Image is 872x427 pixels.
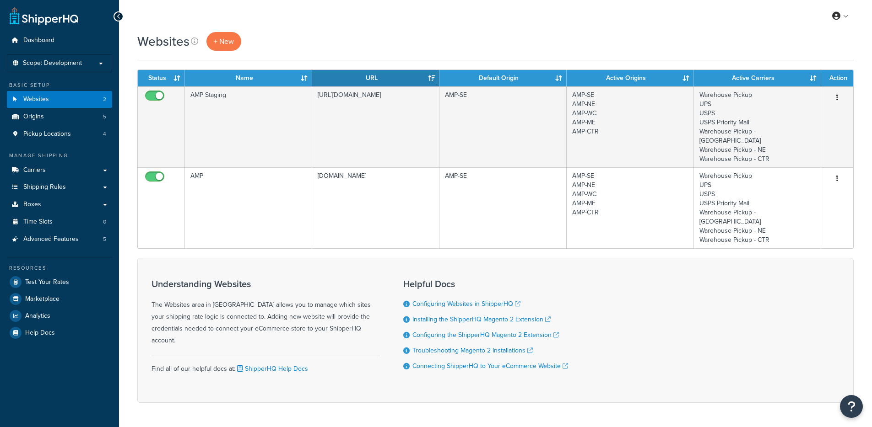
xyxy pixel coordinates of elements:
th: Action [821,70,853,86]
span: Boxes [23,201,41,208]
td: AMP Staging [185,86,312,167]
a: Shipping Rules [7,179,112,196]
span: Time Slots [23,218,53,226]
span: Pickup Locations [23,130,71,138]
th: Active Origins: activate to sort column ascending [567,70,694,86]
li: Websites [7,91,112,108]
span: 2 [103,96,106,103]
th: Active Carriers: activate to sort column ascending [694,70,821,86]
a: Troubleshooting Magento 2 Installations [412,346,533,355]
span: 5 [103,113,106,121]
h3: Understanding Websites [152,279,380,289]
a: Test Your Rates [7,274,112,290]
div: Manage Shipping [7,152,112,160]
a: Advanced Features 5 [7,231,112,248]
div: Find all of our helpful docs at: [152,356,380,375]
a: + New [206,32,241,51]
span: 5 [103,235,106,243]
span: Dashboard [23,37,54,44]
a: Origins 5 [7,108,112,125]
a: Time Slots 0 [7,213,112,230]
td: Warehouse Pickup UPS USPS USPS Priority Mail Warehouse Pickup - [GEOGRAPHIC_DATA] Warehouse Picku... [694,167,821,248]
span: Shipping Rules [23,183,66,191]
div: The Websites area in [GEOGRAPHIC_DATA] allows you to manage which sites your shipping rate logic ... [152,279,380,347]
a: Boxes [7,196,112,213]
a: Configuring the ShipperHQ Magento 2 Extension [412,330,559,340]
td: Warehouse Pickup UPS USPS USPS Priority Mail Warehouse Pickup - [GEOGRAPHIC_DATA] Warehouse Picku... [694,86,821,167]
td: AMP [185,167,312,248]
li: Time Slots [7,213,112,230]
td: [URL][DOMAIN_NAME] [312,86,439,167]
th: Status: activate to sort column ascending [138,70,185,86]
span: + New [214,36,234,47]
span: Advanced Features [23,235,79,243]
span: 0 [103,218,106,226]
li: Advanced Features [7,231,112,248]
td: AMP-SE [439,86,567,167]
a: Analytics [7,308,112,324]
td: AMP-SE AMP-NE AMP-WC AMP-ME AMP-CTR [567,86,694,167]
a: Help Docs [7,325,112,341]
a: Carriers [7,162,112,179]
span: Test Your Rates [25,278,69,286]
a: ShipperHQ Home [10,7,78,25]
div: Basic Setup [7,81,112,89]
h3: Helpful Docs [403,279,568,289]
span: Websites [23,96,49,103]
td: AMP-SE [439,167,567,248]
td: AMP-SE AMP-NE AMP-WC AMP-ME AMP-CTR [567,167,694,248]
a: Pickup Locations 4 [7,126,112,143]
a: Marketplace [7,291,112,307]
li: Origins [7,108,112,125]
button: Open Resource Center [840,395,863,418]
th: URL: activate to sort column ascending [312,70,439,86]
span: Analytics [25,312,50,320]
span: 4 [103,130,106,138]
a: Configuring Websites in ShipperHQ [412,299,520,309]
a: Websites 2 [7,91,112,108]
li: Pickup Locations [7,126,112,143]
td: [DOMAIN_NAME] [312,167,439,248]
span: Carriers [23,166,46,174]
span: Origins [23,113,44,121]
th: Name: activate to sort column ascending [185,70,312,86]
th: Default Origin: activate to sort column ascending [439,70,567,86]
span: Help Docs [25,329,55,337]
a: Connecting ShipperHQ to Your eCommerce Website [412,361,568,371]
span: Marketplace [25,295,60,303]
span: Scope: Development [23,59,82,67]
div: Resources [7,264,112,272]
a: Dashboard [7,32,112,49]
a: ShipperHQ Help Docs [235,364,308,374]
a: Installing the ShipperHQ Magento 2 Extension [412,315,551,324]
h1: Websites [137,32,190,50]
